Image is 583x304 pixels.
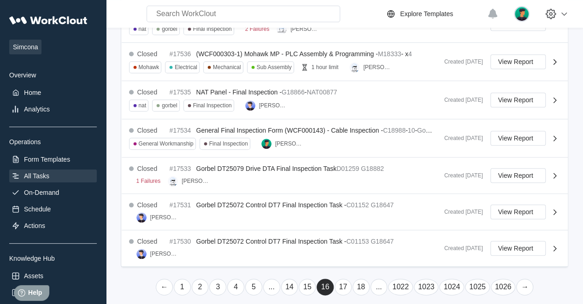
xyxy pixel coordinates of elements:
[261,139,271,149] img: user.png
[277,24,287,34] img: clout-09.png
[465,279,490,295] a: Page 1025
[9,286,97,299] a: Issues
[259,102,288,109] div: [PERSON_NAME]
[162,102,177,109] div: gorbel
[437,58,483,65] div: Created [DATE]
[335,279,352,295] a: Page 17
[437,245,483,251] div: Created [DATE]
[193,26,232,32] div: Final Inspection
[406,127,408,134] span: -
[282,88,305,96] mark: G18866
[139,64,159,70] div: Mohawk
[170,238,193,245] div: #17530
[401,50,408,58] span: - x
[182,178,210,184] div: [PERSON_NAME]
[353,279,370,295] a: Page 18
[193,102,232,109] div: Final Inspection
[122,230,568,267] a: Closed#17530Gorbel DT25072 Control DT7 Final Inspection Task -C01153G18647[PERSON_NAME]Created [D...
[490,168,546,183] button: View Report
[137,127,158,134] div: Closed
[139,140,194,147] div: General Workmanship
[168,176,178,186] img: clout-01.png
[417,127,436,134] mark: Gorbel
[9,86,97,99] a: Home
[196,238,347,245] span: Gorbel DT25072 Control DT7 Final Inspection Task -
[371,279,388,295] a: ...
[275,140,304,147] div: [PERSON_NAME]
[136,212,147,222] img: user-5.png
[196,88,282,96] span: NAT Panel - Final Inspection -
[361,165,384,172] mark: G18882
[281,279,298,295] a: Page 14
[378,50,401,58] mark: M18333
[122,119,568,158] a: Closed#17534General Final Inspection Form (WCF000143) - Cable Inspection -C18988-10-GorbelGeneral...
[245,100,255,111] img: user-5.png
[196,201,347,209] span: Gorbel DT25072 Control DT7 Final Inspection Task -
[209,140,248,147] div: Final Inspection
[490,205,546,219] button: View Report
[192,279,209,295] a: Page 2
[137,201,158,209] div: Closed
[9,219,97,232] a: Actions
[196,50,378,58] span: (WCF000303-1) Mohawk MP - PLC Assembly & Programming -
[490,54,546,69] button: View Report
[156,279,173,295] a: Previous page
[24,222,45,229] div: Actions
[385,8,483,19] a: Explore Templates
[150,214,179,221] div: [PERSON_NAME]
[24,89,41,96] div: Home
[139,26,147,32] div: nat
[209,279,226,295] a: Page 3
[9,269,97,282] a: Assets
[383,127,406,134] mark: C18988
[299,279,316,295] a: Page 15
[346,238,369,245] mark: C01153
[490,93,546,107] button: View Report
[490,131,546,146] button: View Report
[122,43,568,81] a: Closed#17536(WCF000303-1) Mohawk MP - PLC Assembly & Programming -M18333- x4MohawkElectricalMecha...
[174,279,191,295] a: Page 1
[139,102,147,109] div: nat
[196,127,383,134] span: General Final Inspection Form (WCF000143) - Cable Inspection -
[170,50,193,58] div: #17536
[9,186,97,199] a: On-Demand
[136,178,161,184] div: 1 Failures
[408,127,415,134] mark: 10
[162,26,177,32] div: gorbel
[400,10,453,18] div: Explore Templates
[137,88,158,96] div: Closed
[290,26,319,32] div: [PERSON_NAME]
[9,255,97,262] div: Knowledge Hub
[245,279,262,295] a: Page 5
[137,50,158,58] div: Closed
[24,172,49,180] div: All Tasks
[498,97,533,103] span: View Report
[9,170,97,182] a: All Tasks
[137,165,158,172] div: Closed
[122,81,568,119] a: Closed#17535NAT Panel - Final Inspection -G18866-NAT00877natgorbelFinal Inspection[PERSON_NAME]Cr...
[516,279,533,295] a: Next page
[245,26,270,32] div: 2 Failures
[24,272,43,280] div: Assets
[371,201,394,209] mark: G18647
[363,64,392,70] div: [PERSON_NAME]
[498,209,533,215] span: View Report
[437,97,483,103] div: Created [DATE]
[24,189,59,196] div: On-Demand
[498,172,533,179] span: View Report
[415,127,417,134] span: -
[263,279,280,295] a: ...
[9,71,97,79] div: Overview
[24,105,50,113] div: Analytics
[257,64,292,70] div: Sub Assembly
[437,135,483,141] div: Created [DATE]
[227,279,244,295] a: Page 4
[150,251,179,257] div: [PERSON_NAME]
[312,64,339,70] div: 1 hour limit
[9,138,97,146] div: Operations
[170,127,193,134] div: #17534
[388,279,413,295] a: Page 1022
[24,205,51,213] div: Schedule
[414,279,439,295] a: Page 1023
